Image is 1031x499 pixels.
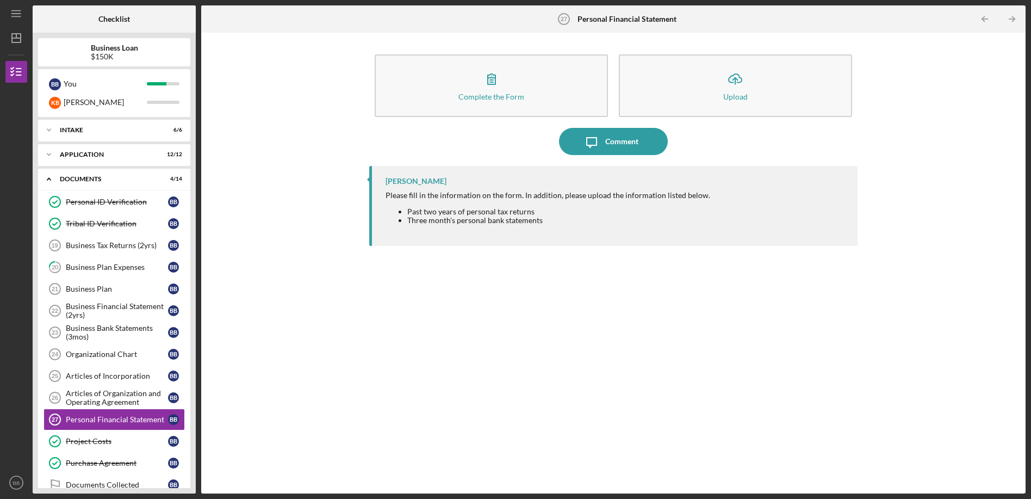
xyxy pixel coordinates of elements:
tspan: 19 [51,242,58,249]
tspan: 25 [52,373,58,379]
div: 4 / 14 [163,176,182,182]
a: Documents CollectedBB [44,474,185,496]
a: Purchase AgreementBB [44,452,185,474]
div: B B [168,196,179,207]
a: 25Articles of IncorporationBB [44,365,185,387]
tspan: 20 [52,264,59,271]
div: Business Plan [66,285,168,293]
li: Three month's personal bank statements [407,216,710,225]
div: Organizational Chart [66,350,168,359]
a: 21Business PlanBB [44,278,185,300]
div: B B [168,240,179,251]
a: Project CostsBB [44,430,185,452]
div: Application [60,151,155,158]
tspan: 26 [52,395,58,401]
tspan: 24 [52,351,59,358]
button: Complete the Form [375,54,608,117]
div: 12 / 12 [163,151,182,158]
div: B B [168,414,179,425]
b: Business Loan [91,44,138,52]
tspan: 21 [52,286,58,292]
div: B B [168,392,179,403]
tspan: 23 [52,329,58,336]
div: Project Costs [66,437,168,446]
div: B B [168,284,179,294]
div: B B [168,262,179,273]
button: BB [5,472,27,494]
div: Intake [60,127,155,133]
div: [PERSON_NAME] [386,177,446,186]
div: B B [168,436,179,447]
div: Personal Financial Statement [66,415,168,424]
div: Business Bank Statements (3mos) [66,324,168,341]
div: B B [168,305,179,316]
a: Personal ID VerificationBB [44,191,185,213]
button: Comment [559,128,668,155]
div: K B [49,97,61,109]
b: Checklist [98,15,130,23]
div: Articles of Incorporation [66,372,168,380]
a: 26Articles of Organization and Operating AgreementBB [44,387,185,409]
div: Tribal ID Verification [66,219,168,228]
button: Upload [619,54,852,117]
div: Documents Collected [66,480,168,489]
div: 6 / 6 [163,127,182,133]
div: Business Plan Expenses [66,263,168,272]
div: B B [168,479,179,490]
a: 24Organizational ChartBB [44,343,185,365]
div: Comment [605,128,638,155]
div: Business Financial Statement (2yrs) [66,302,168,319]
div: Articles of Organization and Operating Agreement [66,389,168,406]
a: 27Personal Financial StatementBB [44,409,185,430]
div: $150K [91,52,138,61]
tspan: 27 [561,16,567,22]
div: Please fill in the information on the form. In addition, please upload the information listed below. [386,191,710,200]
div: B B [49,78,61,90]
div: Documents [60,176,155,182]
div: Complete the Form [458,93,524,101]
div: B B [168,349,179,360]
li: Past two years of personal tax returns [407,207,710,216]
div: Purchase Agreement [66,459,168,467]
text: BB [13,480,20,486]
a: 19Business Tax Returns (2yrs)BB [44,235,185,256]
div: B B [168,371,179,381]
a: 23Business Bank Statements (3mos)BB [44,322,185,343]
div: B B [168,218,179,229]
tspan: 27 [52,416,58,423]
div: You [64,75,147,93]
a: Tribal ID VerificationBB [44,213,185,235]
a: 22Business Financial Statement (2yrs)BB [44,300,185,322]
div: Business Tax Returns (2yrs) [66,241,168,250]
div: Personal ID Verification [66,198,168,206]
div: [PERSON_NAME] [64,93,147,112]
div: Upload [723,93,748,101]
div: B B [168,458,179,469]
a: 20Business Plan ExpensesBB [44,256,185,278]
b: Personal Financial Statement [577,15,676,23]
tspan: 22 [52,307,58,314]
div: B B [168,327,179,338]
